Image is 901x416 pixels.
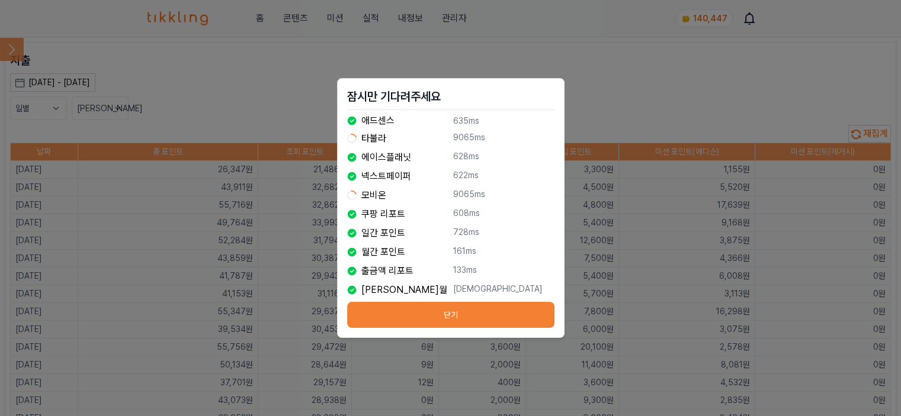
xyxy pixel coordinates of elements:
[347,302,554,328] button: 닫기
[453,264,554,278] p: 133ms
[361,245,405,259] p: 월간 포인트
[361,114,395,128] p: 애드센스
[453,150,554,165] p: 628ms
[361,264,413,278] p: 출금액 리포트
[453,115,554,127] p: 635ms
[361,131,386,146] p: 타불라
[361,188,386,202] p: 모비온
[453,131,554,146] p: 9065ms
[453,169,554,183] p: 622ms
[361,150,411,165] p: 에이스플래닛
[347,88,554,105] h2: 잠시만 기다려주세요
[453,207,554,221] p: 608ms
[453,283,554,297] p: [DEMOGRAPHIC_DATA]
[361,169,411,183] p: 넥스트페이퍼
[361,283,447,297] p: [PERSON_NAME]월
[361,207,405,221] p: 쿠팡 리포트
[361,226,405,240] p: 일간 포인트
[453,245,554,259] p: 161ms
[453,188,554,202] p: 9065ms
[453,226,554,240] p: 728ms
